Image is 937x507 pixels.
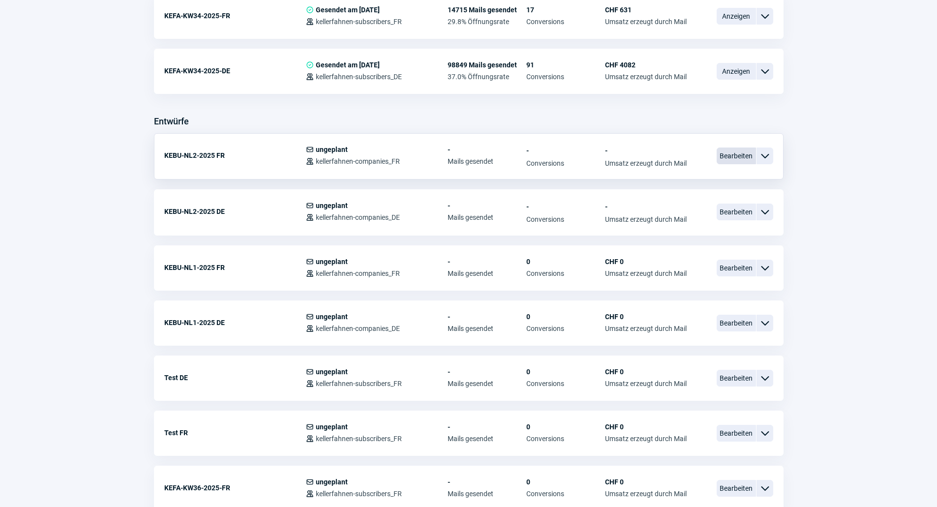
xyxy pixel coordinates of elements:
span: Conversions [526,159,605,167]
span: kellerfahnen-subscribers_FR [316,18,402,26]
span: Bearbeiten [717,204,756,220]
span: Conversions [526,215,605,223]
span: Bearbeiten [717,425,756,442]
span: ungeplant [316,423,348,431]
span: Bearbeiten [717,148,756,164]
span: CHF 0 [605,478,687,486]
h3: Entwürfe [154,114,189,129]
span: CHF 0 [605,423,687,431]
span: Mails gesendet [448,213,526,221]
span: Conversions [526,269,605,277]
span: CHF 4082 [605,61,687,69]
span: Conversions [526,380,605,388]
span: CHF 631 [605,6,687,14]
span: CHF 0 [605,313,687,321]
span: - [448,313,526,321]
span: 0 [526,423,605,431]
span: - [448,423,526,431]
span: ungeplant [316,146,348,153]
span: - [448,202,526,209]
span: - [526,202,605,211]
span: Conversions [526,18,605,26]
span: 98849 Mails gesendet [448,61,526,69]
span: Umsatz erzeugt durch Mail [605,325,687,332]
span: kellerfahnen-companies_FR [316,157,400,165]
span: Mails gesendet [448,269,526,277]
span: CHF 0 [605,258,687,266]
span: Umsatz erzeugt durch Mail [605,159,687,167]
span: Umsatz erzeugt durch Mail [605,435,687,443]
span: 14715 Mails gesendet [448,6,526,14]
span: Bearbeiten [717,480,756,497]
span: Anzeigen [717,63,756,80]
span: Umsatz erzeugt durch Mail [605,269,687,277]
span: CHF 0 [605,368,687,376]
span: Bearbeiten [717,260,756,276]
span: - [448,146,526,153]
span: 91 [526,61,605,69]
span: Conversions [526,73,605,81]
div: KEBU-NL1-2025 FR [164,258,306,277]
span: kellerfahnen-subscribers_FR [316,490,402,498]
span: Umsatz erzeugt durch Mail [605,18,687,26]
span: kellerfahnen-companies_FR [316,269,400,277]
span: Gesendet am [DATE] [316,61,380,69]
span: Mails gesendet [448,435,526,443]
span: - [526,146,605,155]
span: ungeplant [316,202,348,209]
div: KEBU-NL2-2025 DE [164,202,306,221]
span: Mails gesendet [448,157,526,165]
span: 0 [526,368,605,376]
span: Conversions [526,435,605,443]
span: kellerfahnen-companies_DE [316,325,400,332]
span: Gesendet am [DATE] [316,6,380,14]
span: Bearbeiten [717,370,756,387]
span: kellerfahnen-subscribers_DE [316,73,402,81]
span: 0 [526,313,605,321]
div: Test FR [164,423,306,443]
span: Umsatz erzeugt durch Mail [605,73,687,81]
div: KEFA-KW36-2025-FR [164,478,306,498]
span: ungeplant [316,258,348,266]
span: Mails gesendet [448,325,526,332]
span: 29.8% Öffnungsrate [448,18,526,26]
span: Mails gesendet [448,490,526,498]
span: Umsatz erzeugt durch Mail [605,490,687,498]
div: Test DE [164,368,306,388]
span: kellerfahnen-subscribers_FR [316,380,402,388]
span: - [448,478,526,486]
span: - [448,258,526,266]
span: - [605,202,687,211]
div: KEFA-KW34-2025-FR [164,6,306,26]
span: 17 [526,6,605,14]
span: Anzeigen [717,8,756,25]
div: KEBU-NL1-2025 DE [164,313,306,332]
div: KEBU-NL2-2025 FR [164,146,306,165]
span: ungeplant [316,478,348,486]
span: Conversions [526,325,605,332]
span: kellerfahnen-subscribers_FR [316,435,402,443]
span: ungeplant [316,368,348,376]
span: Umsatz erzeugt durch Mail [605,215,687,223]
span: Mails gesendet [448,380,526,388]
span: kellerfahnen-companies_DE [316,213,400,221]
span: ungeplant [316,313,348,321]
span: - [448,368,526,376]
span: Conversions [526,490,605,498]
span: Umsatz erzeugt durch Mail [605,380,687,388]
span: 37.0% Öffnungsrate [448,73,526,81]
span: - [605,146,687,155]
div: KEFA-KW34-2025-DE [164,61,306,81]
span: Bearbeiten [717,315,756,331]
span: 0 [526,478,605,486]
span: 0 [526,258,605,266]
